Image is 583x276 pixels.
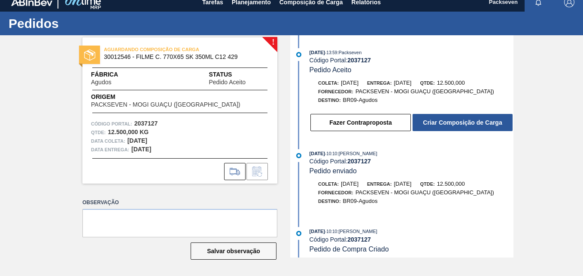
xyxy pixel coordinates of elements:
[108,129,149,135] strong: 12.500,000 KG
[191,242,276,260] button: Salvar observação
[318,190,353,195] span: Fornecedor:
[310,158,513,165] div: Código Portal:
[91,92,265,101] span: Origem
[337,151,377,156] span: : [PERSON_NAME]
[341,80,358,86] span: [DATE]
[84,49,95,61] img: status
[318,199,341,204] span: Destino:
[296,52,301,57] img: atual
[91,137,125,145] span: Data coleta:
[91,120,132,128] span: Código Portal:
[420,181,434,187] span: Qtde:
[91,70,138,79] span: Fábrica
[310,167,357,175] span: Pedido enviado
[347,158,371,165] strong: 2037127
[325,151,337,156] span: - 10:10
[91,79,111,86] span: Agudos
[413,114,513,131] button: Criar Composição de Carga
[355,88,494,95] span: PACKSEVEN - MOGI GUAÇU ([GEOGRAPHIC_DATA])
[394,181,411,187] span: [DATE]
[310,236,513,243] div: Código Portal:
[104,54,260,60] span: 30012546 - FILME C. 770X65 SK 350ML C12 429
[325,229,337,234] span: - 10:10
[343,97,378,103] span: BR09-Agudos
[347,236,371,243] strong: 2037127
[394,80,411,86] span: [DATE]
[318,89,353,94] span: Fornecedor:
[318,98,341,103] span: Destino:
[310,57,513,64] div: Código Portal:
[420,80,434,86] span: Qtde:
[296,153,301,158] img: atual
[9,18,161,28] h1: Pedidos
[209,70,269,79] span: Status
[343,198,378,204] span: BR09-Agudos
[310,151,325,156] span: [DATE]
[131,146,151,153] strong: [DATE]
[355,189,494,196] span: PACKSEVEN - MOGI GUAÇU ([GEOGRAPHIC_DATA])
[91,101,240,108] span: PACKSEVEN - MOGI GUAÇU ([GEOGRAPHIC_DATA])
[318,80,339,86] span: Coleta:
[337,229,377,234] span: : [PERSON_NAME]
[310,229,325,234] span: [DATE]
[310,245,389,253] span: Pedido de Compra Criado
[310,66,352,74] span: Pedido Aceito
[318,181,339,187] span: Coleta:
[341,181,358,187] span: [DATE]
[91,145,129,154] span: Data entrega:
[337,50,361,55] span: : Packseven
[134,120,158,127] strong: 2037127
[310,114,411,131] button: Fazer Contraproposta
[91,128,106,137] span: Qtde :
[347,57,371,64] strong: 2037127
[224,163,246,180] div: Ir para Composição de Carga
[296,231,301,236] img: atual
[310,50,325,55] span: [DATE]
[246,163,268,180] div: Informar alteração no pedido
[82,196,277,209] label: Observação
[104,45,224,54] span: AGUARDANDO COMPOSIÇÃO DE CARGA
[437,80,465,86] span: 12.500,000
[128,137,147,144] strong: [DATE]
[437,181,465,187] span: 12.500,000
[367,80,392,86] span: Entrega:
[209,79,246,86] span: Pedido Aceito
[367,181,392,187] span: Entrega:
[325,50,337,55] span: - 13:59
